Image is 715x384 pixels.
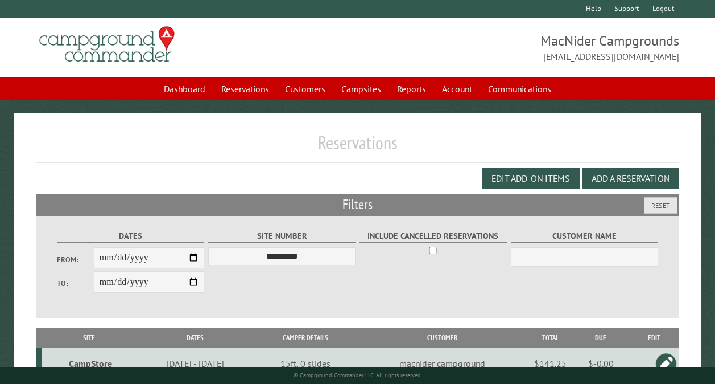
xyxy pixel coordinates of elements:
button: Edit Add-on Items [482,168,580,189]
td: $-0.00 [573,348,629,380]
th: Camper Details [254,328,356,348]
h1: Reservations [36,132,679,163]
label: To: [57,278,94,289]
td: macnider campground [357,348,528,380]
button: Reset [644,197,677,214]
a: Reports [390,78,433,100]
label: Site Number [208,230,356,243]
td: 15ft, 0 slides [254,348,356,380]
button: Add a Reservation [582,168,679,189]
a: Reservations [214,78,276,100]
label: From: [57,254,94,265]
label: Include Cancelled Reservations [359,230,507,243]
th: Due [573,328,629,348]
a: Campsites [334,78,388,100]
td: $141.25 [527,348,573,380]
a: Communications [481,78,558,100]
img: Campground Commander [36,22,178,67]
span: MacNider Campgrounds [EMAIL_ADDRESS][DOMAIN_NAME] [358,31,680,63]
th: Dates [136,328,254,348]
th: Edit [629,328,680,348]
a: Dashboard [157,78,212,100]
div: [DATE] - [DATE] [138,358,253,369]
a: Customers [278,78,332,100]
th: Total [527,328,573,348]
div: CampStore [46,358,134,369]
th: Customer [357,328,528,348]
h2: Filters [36,194,679,215]
label: Dates [57,230,204,243]
a: Account [435,78,479,100]
small: © Campground Commander LLC. All rights reserved. [294,371,422,379]
th: Site [42,328,137,348]
label: Customer Name [511,230,658,243]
